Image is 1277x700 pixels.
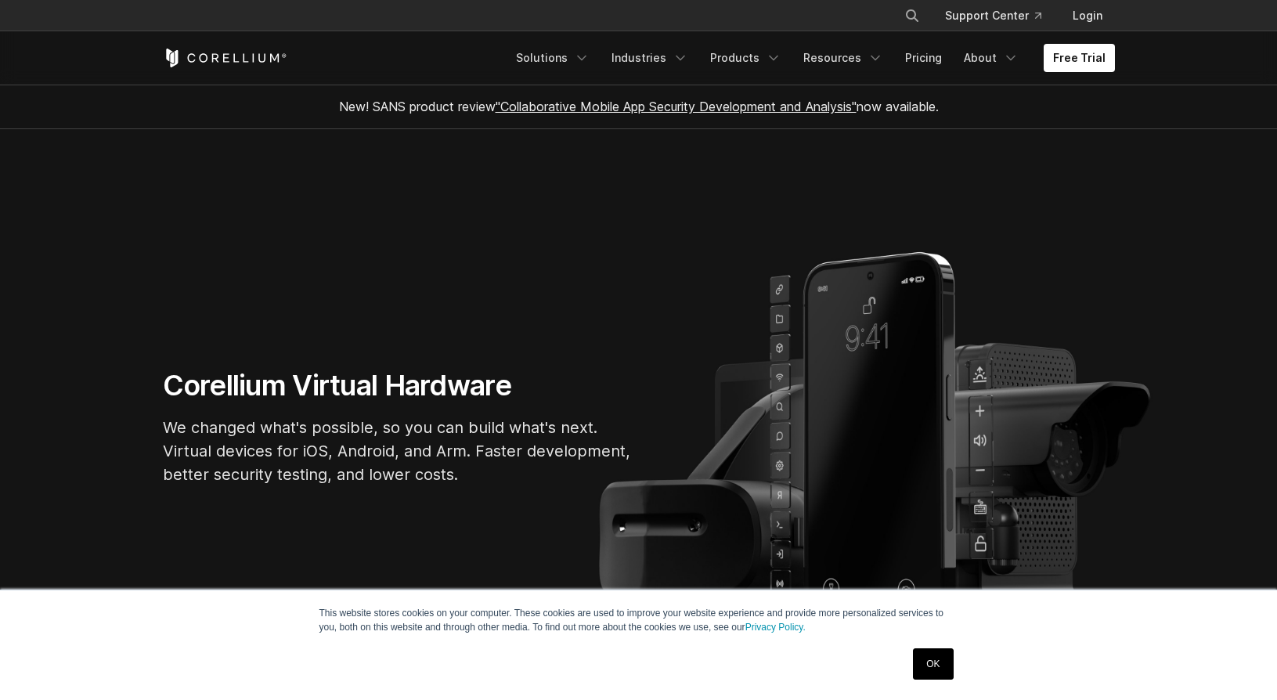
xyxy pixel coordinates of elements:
a: "Collaborative Mobile App Security Development and Analysis" [496,99,857,114]
a: Solutions [507,44,599,72]
a: Support Center [932,2,1054,30]
p: This website stores cookies on your computer. These cookies are used to improve your website expe... [319,606,958,634]
h1: Corellium Virtual Hardware [163,368,633,403]
a: Login [1060,2,1115,30]
div: Navigation Menu [886,2,1115,30]
a: About [954,44,1028,72]
a: Pricing [896,44,951,72]
p: We changed what's possible, so you can build what's next. Virtual devices for iOS, Android, and A... [163,416,633,486]
a: OK [913,648,953,680]
a: Industries [602,44,698,72]
button: Search [898,2,926,30]
div: Navigation Menu [507,44,1115,72]
a: Corellium Home [163,49,287,67]
a: Products [701,44,791,72]
a: Free Trial [1044,44,1115,72]
a: Privacy Policy. [745,622,806,633]
span: New! SANS product review now available. [339,99,939,114]
a: Resources [794,44,893,72]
